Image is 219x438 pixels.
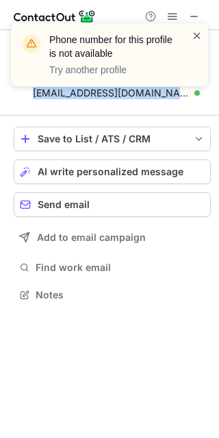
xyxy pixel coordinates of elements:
[14,285,211,305] button: Notes
[14,159,211,184] button: AI write personalized message
[21,33,42,55] img: warning
[14,192,211,217] button: Send email
[14,225,211,250] button: Add to email campaign
[14,258,211,277] button: Find work email
[49,63,175,77] p: Try another profile
[38,166,183,177] span: AI write personalized message
[14,8,96,25] img: ContactOut v5.3.10
[36,289,205,301] span: Notes
[38,199,90,210] span: Send email
[38,133,187,144] div: Save to List / ATS / CRM
[14,127,211,151] button: save-profile-one-click
[49,33,175,60] header: Phone number for this profile is not available
[36,261,205,274] span: Find work email
[37,232,146,243] span: Add to email campaign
